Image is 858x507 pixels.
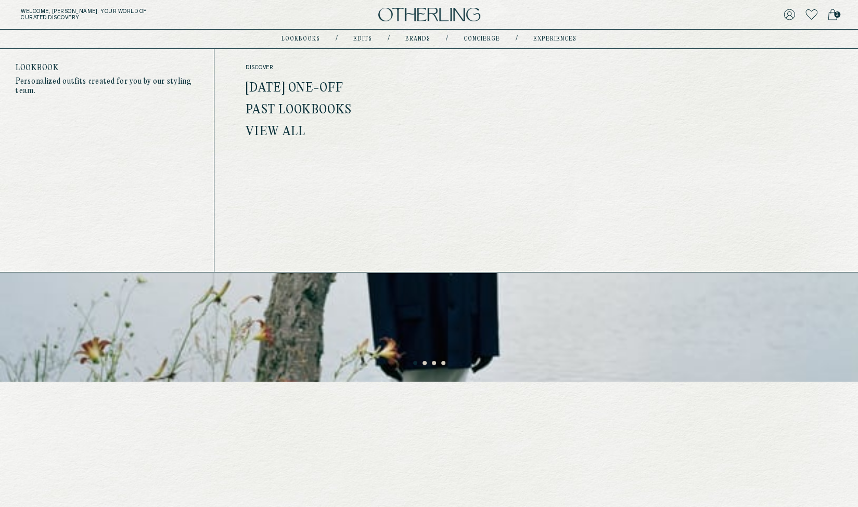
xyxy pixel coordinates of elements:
[353,36,372,42] a: Edits
[828,7,837,22] a: 2
[246,103,351,117] a: Past Lookbooks
[446,35,448,43] div: /
[834,11,840,18] span: 2
[533,36,577,42] a: experiences
[246,82,343,95] a: [DATE] One-off
[246,125,305,139] a: View All
[516,35,518,43] div: /
[281,36,320,42] a: lookbooks
[422,361,428,366] button: 2
[413,361,418,366] button: 1
[464,36,500,42] a: concierge
[336,35,338,43] div: /
[405,36,430,42] a: Brands
[21,8,266,21] h5: Welcome, [PERSON_NAME] . Your world of curated discovery.
[16,77,198,96] p: Personalized outfits created for you by our styling team.
[16,64,198,72] h4: Lookbook
[378,8,480,22] img: logo
[246,64,444,71] span: discover
[388,35,390,43] div: /
[441,361,446,366] button: 4
[432,361,437,366] button: 3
